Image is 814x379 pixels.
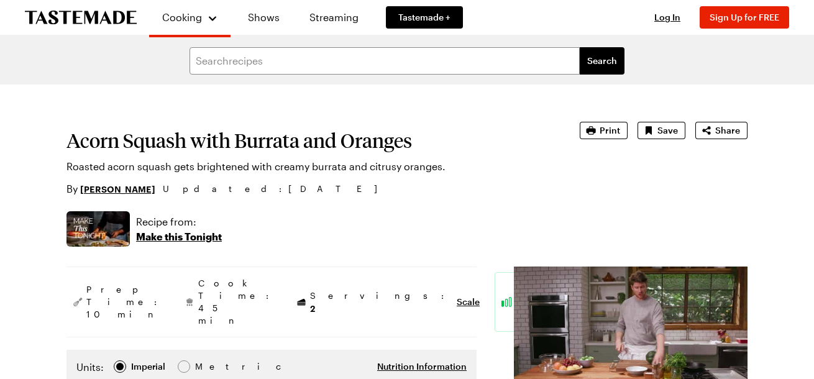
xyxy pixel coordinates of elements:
[163,182,390,196] span: Updated : [DATE]
[695,122,748,139] button: Share
[386,6,463,29] a: Tastemade +
[162,11,202,23] span: Cooking
[76,360,221,377] div: Imperial Metric
[600,124,620,137] span: Print
[66,181,155,196] p: By
[195,360,221,373] div: Metric
[580,122,628,139] button: Print
[131,360,167,373] span: Imperial
[136,214,222,229] p: Recipe from:
[457,296,480,308] button: Scale
[638,122,685,139] button: Save recipe
[580,47,624,75] button: filters
[710,12,779,22] span: Sign Up for FREE
[131,360,165,373] div: Imperial
[136,229,222,244] p: Make this Tonight
[66,211,130,247] img: Show where recipe is used
[587,55,617,67] span: Search
[377,360,467,373] button: Nutrition Information
[654,12,680,22] span: Log In
[66,129,545,152] h1: Acorn Squash with Burrata and Oranges
[195,360,222,373] span: Metric
[25,11,137,25] a: To Tastemade Home Page
[657,124,678,137] span: Save
[80,182,155,196] a: [PERSON_NAME]
[66,159,545,174] p: Roasted acorn squash gets brightened with creamy burrata and citrusy oranges.
[398,11,450,24] span: Tastemade +
[643,11,692,24] button: Log In
[700,6,789,29] button: Sign Up for FREE
[136,214,222,244] a: Recipe from:Make this Tonight
[162,5,218,30] button: Cooking
[76,360,104,375] label: Units:
[86,283,163,321] span: Prep Time: 10 min
[198,277,275,327] span: Cook Time: 45 min
[715,124,740,137] span: Share
[310,290,450,315] span: Servings:
[310,302,315,314] span: 2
